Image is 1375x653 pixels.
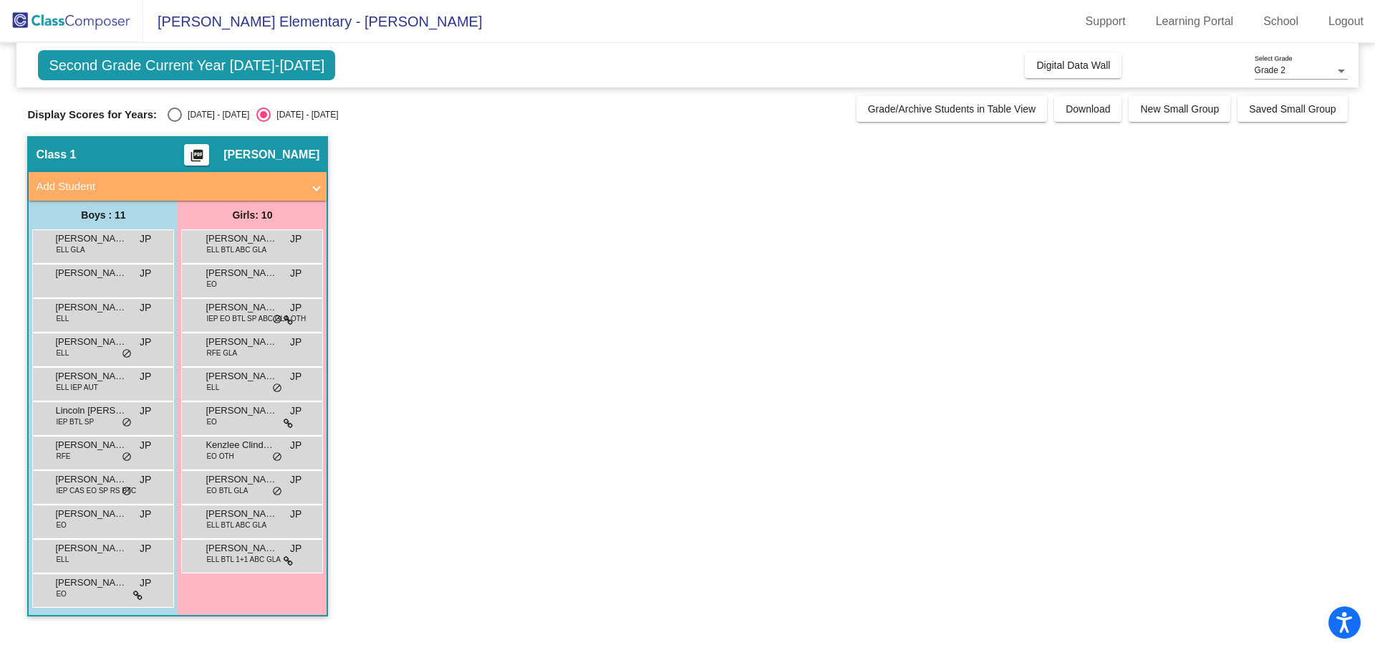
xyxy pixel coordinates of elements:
span: Grade/Archive Students in Table View [868,103,1036,115]
span: [PERSON_NAME] [206,369,277,383]
span: [PERSON_NAME] [PERSON_NAME] [206,541,277,556]
span: [PERSON_NAME] [206,507,277,521]
span: IEP BTL SP [56,416,94,427]
span: EO BTL GLA [206,485,248,496]
span: Lincoln [PERSON_NAME] [55,404,127,418]
span: JP [140,369,151,384]
span: Download [1066,103,1110,115]
span: JP [290,404,301,419]
div: [DATE] - [DATE] [182,108,249,121]
button: Grade/Archive Students in Table View [857,96,1048,122]
span: EO [206,279,216,290]
span: JP [140,541,151,556]
span: ELL BTL 1+1 ABC GLA [206,554,281,565]
button: New Small Group [1129,96,1230,122]
span: do_not_disturb_alt [272,383,282,394]
span: Digital Data Wall [1036,59,1110,71]
span: Grade 2 [1255,65,1285,75]
span: do_not_disturb_alt [122,417,132,429]
span: [PERSON_NAME] [55,438,127,452]
span: [PERSON_NAME] [55,472,127,487]
span: [PERSON_NAME] [55,369,127,383]
span: JP [290,300,301,315]
span: [PERSON_NAME] [206,404,277,418]
span: JP [290,507,301,522]
span: JP [290,232,301,247]
span: [PERSON_NAME] [206,335,277,349]
span: [PERSON_NAME] [55,507,127,521]
span: JP [290,335,301,350]
span: IEP CAS EO SP RS PTC [56,485,136,496]
a: School [1252,10,1310,33]
span: Saved Small Group [1249,103,1336,115]
span: [PERSON_NAME] [55,576,127,590]
span: [PERSON_NAME] [206,266,277,280]
span: Second Grade Current Year [DATE]-[DATE] [38,50,335,80]
span: do_not_disturb_alt [272,452,282,463]
span: ELL IEP AUT [56,382,97,393]
span: JP [140,266,151,281]
span: JP [140,300,151,315]
span: JP [140,438,151,453]
span: [PERSON_NAME] [55,541,127,556]
a: Support [1074,10,1137,33]
mat-panel-title: Add Student [36,178,302,195]
span: JP [290,472,301,487]
span: EO [56,520,66,530]
span: do_not_disturb_alt [272,486,282,497]
span: JP [140,335,151,350]
span: [PERSON_NAME] [55,266,127,280]
span: JP [140,576,151,591]
span: [PERSON_NAME] [55,300,127,315]
span: [PERSON_NAME] [206,232,277,246]
span: New Small Group [1140,103,1219,115]
button: Print Students Details [184,144,209,166]
span: ELL [56,554,69,565]
span: Class 1 [36,148,76,162]
button: Saved Small Group [1237,96,1347,122]
span: EO [56,588,66,599]
a: Learning Portal [1144,10,1245,33]
span: do_not_disturb_alt [122,348,132,360]
button: Digital Data Wall [1025,52,1121,78]
span: [PERSON_NAME] [223,148,319,162]
span: IEP EO BTL SP ABC GLA OTH [206,313,306,324]
span: [PERSON_NAME] [206,300,277,315]
span: JP [290,266,301,281]
span: [PERSON_NAME] [55,335,127,349]
span: JP [140,404,151,419]
span: ELL [206,382,219,393]
mat-radio-group: Select an option [168,108,338,122]
mat-expansion-panel-header: Add Student [29,172,327,201]
span: ELL BTL ABC GLA [206,244,266,255]
button: Download [1054,96,1121,122]
span: ELL BTL ABC GLA [206,520,266,530]
span: JP [140,507,151,522]
span: JP [140,232,151,247]
span: EO OTH [206,451,233,462]
span: do_not_disturb_alt [122,452,132,463]
span: [PERSON_NAME] Elementary - [PERSON_NAME] [143,10,482,33]
span: RFE [56,451,70,462]
span: JP [140,472,151,487]
span: ELL GLA [56,244,85,255]
span: EO [206,416,216,427]
span: do_not_disturb_alt [272,314,282,325]
span: ELL [56,313,69,324]
div: [DATE] - [DATE] [271,108,338,121]
div: Girls: 10 [178,201,327,229]
span: [PERSON_NAME] [206,472,277,487]
span: [PERSON_NAME] [55,232,127,246]
span: JP [290,369,301,384]
span: Display Scores for Years: [27,108,157,121]
div: Boys : 11 [29,201,178,229]
span: do_not_disturb_alt [122,486,132,497]
span: RFE GLA [206,348,237,358]
mat-icon: picture_as_pdf [188,148,206,168]
span: JP [290,438,301,453]
span: ELL [56,348,69,358]
a: Logout [1317,10,1375,33]
span: Kenzlee Clindaniel [206,438,277,452]
span: JP [290,541,301,556]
